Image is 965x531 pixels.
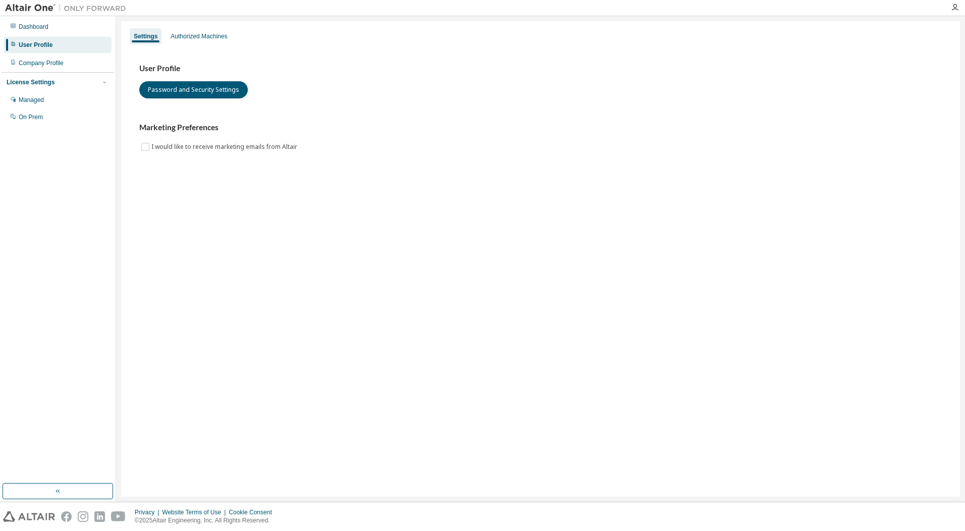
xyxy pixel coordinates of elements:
div: Website Terms of Use [162,508,229,516]
h3: Marketing Preferences [139,123,942,133]
img: linkedin.svg [94,511,105,522]
div: Authorized Machines [171,32,227,40]
div: Dashboard [19,23,48,31]
p: © 2025 Altair Engineering, Inc. All Rights Reserved. [135,516,278,525]
div: Managed [19,96,44,104]
div: Cookie Consent [229,508,278,516]
div: Settings [134,32,157,40]
img: youtube.svg [111,511,126,522]
h3: User Profile [139,64,942,74]
img: instagram.svg [78,511,88,522]
button: Password and Security Settings [139,81,248,98]
div: License Settings [7,78,55,86]
div: Company Profile [19,59,64,67]
img: Altair One [5,3,131,13]
img: facebook.svg [61,511,72,522]
div: User Profile [19,41,52,49]
div: Privacy [135,508,162,516]
div: On Prem [19,113,43,121]
img: altair_logo.svg [3,511,55,522]
label: I would like to receive marketing emails from Altair [151,141,299,153]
